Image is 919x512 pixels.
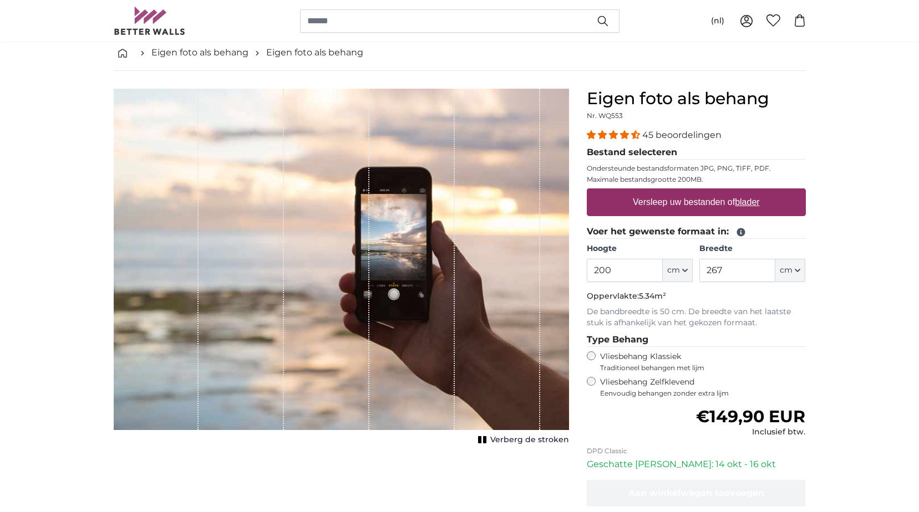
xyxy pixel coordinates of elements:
[639,291,666,301] span: 5.34m²
[600,377,806,398] label: Vliesbehang Zelfklevend
[587,164,806,173] p: Ondersteunde bestandsformaten JPG, PNG, TIFF, PDF.
[735,197,759,207] u: blader
[114,7,186,35] img: Betterwalls
[600,363,785,372] span: Traditioneel behangen met lijm
[151,46,248,59] a: Eigen foto als behang
[587,243,693,254] label: Hoogte
[628,191,764,213] label: Versleep uw bestanden of
[775,259,805,282] button: cm
[587,146,806,160] legend: Bestand selecteren
[667,265,680,276] span: cm
[699,243,805,254] label: Breedte
[587,291,806,302] p: Oppervlakte:
[587,225,806,239] legend: Voer het gewenste formaat in:
[587,333,806,347] legend: Type Behang
[696,427,805,438] div: Inclusief btw.
[587,175,806,184] p: Maximale bestandsgrootte 200MB.
[587,130,642,140] span: 4.36 stars
[587,458,806,471] p: Geschatte [PERSON_NAME]: 14 okt - 16 okt
[663,259,693,282] button: cm
[114,35,806,71] nav: breadcrumbs
[696,406,805,427] span: €149,90 EUR
[266,46,363,59] a: Eigen foto als behang
[475,432,569,448] button: Verberg de stroken
[490,434,569,446] span: Verberg de stroken
[702,11,733,31] button: (nl)
[587,306,806,329] p: De bandbreedte is 50 cm. De breedte van het laatste stuk is afhankelijk van het gekozen formaat.
[642,130,722,140] span: 45 beoordelingen
[600,351,785,372] label: Vliesbehang Klassiek
[600,389,806,398] span: Eenvoudig behangen zonder extra lijm
[780,265,793,276] span: cm
[587,480,806,506] button: Aan winkelwagen toevoegen
[587,89,806,109] h1: Eigen foto als behang
[587,111,623,120] span: Nr. WQ553
[628,488,764,498] span: Aan winkelwagen toevoegen
[114,89,569,448] div: 1 of 1
[587,447,806,455] p: DPD Classic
